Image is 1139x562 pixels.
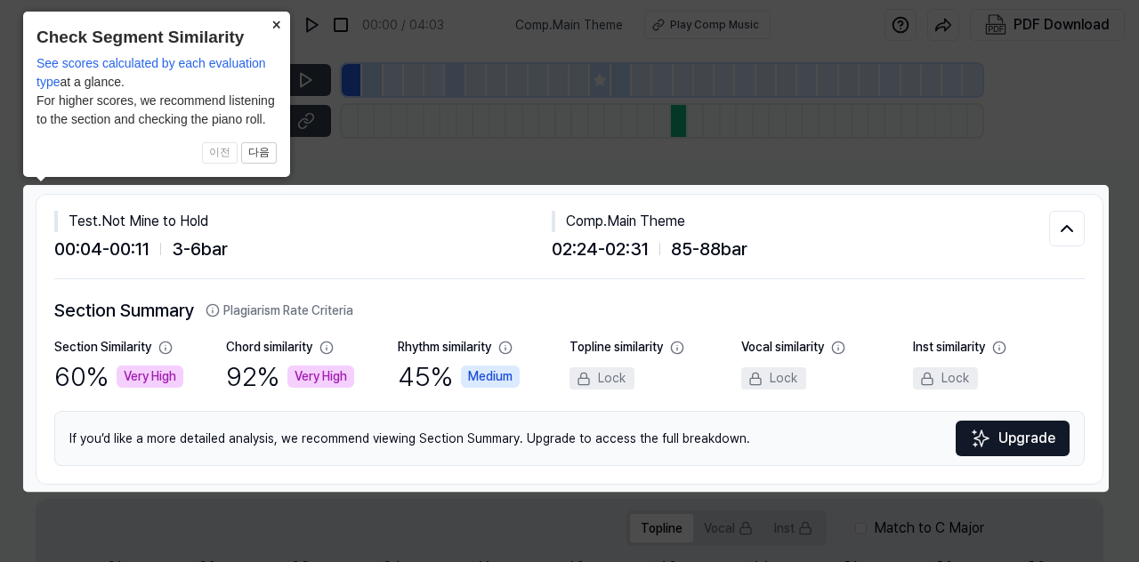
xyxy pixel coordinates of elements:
div: Very High [287,365,354,388]
span: 85 - 88 bar [671,236,747,262]
button: Close [262,12,290,36]
span: 3 - 6 bar [172,236,228,262]
div: Lock [741,367,806,389]
a: SparklesUpgrade [956,421,1070,456]
div: Comp . Main Theme [552,211,1049,232]
div: 60 % [54,357,183,397]
button: 다음 [241,142,277,164]
div: Vocal similarity [741,338,824,357]
div: Inst similarity [913,338,985,357]
h2: Section Summary [54,297,1085,324]
div: Rhythm similarity [398,338,491,357]
button: Plagiarism Rate Criteria [206,301,353,320]
div: Lock [569,367,634,389]
div: Topline similarity [569,338,663,357]
div: 45 % [398,357,520,397]
span: 02:24 - 02:31 [552,236,649,262]
div: Chord similarity [226,338,312,357]
button: Upgrade [956,421,1070,456]
div: Section Similarity [54,338,151,357]
div: Test . Not Mine to Hold [54,211,552,232]
img: Sparkles [970,428,991,449]
div: Lock [913,367,978,389]
div: at a glance. For higher scores, we recommend listening to the section and checking the piano roll. [36,54,277,129]
span: See scores calculated by each evaluation type [36,56,266,89]
div: Medium [461,365,520,388]
div: 92 % [226,357,354,397]
span: 00:04 - 00:11 [54,236,149,262]
div: If you’d like a more detailed analysis, we recommend viewing Section Summary. Upgrade to access t... [54,411,1085,466]
header: Check Segment Similarity [36,25,277,51]
div: Very High [117,365,183,388]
